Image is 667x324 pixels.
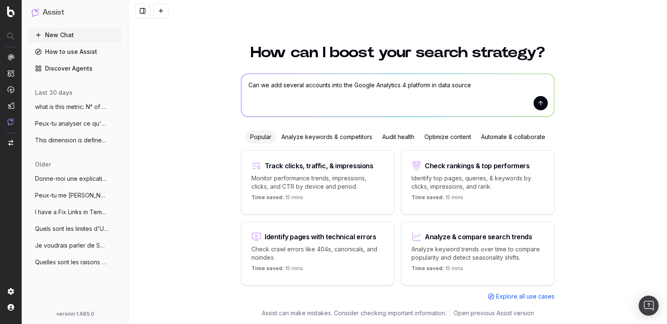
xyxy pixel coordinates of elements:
[454,309,534,317] a: Open previous Assist version
[241,74,554,116] textarea: Can we add several accounts into the Google Analytics 4 platform in data sourc
[276,130,377,144] div: Analyze keywords & competitors
[8,102,14,109] img: Studio
[7,6,15,17] img: Botify logo
[35,136,108,144] span: This dimension is defined as: Has Crawl
[32,7,118,18] button: Assist
[32,8,39,16] img: Assist
[251,265,284,271] span: Time saved:
[425,233,532,240] div: Analyze & compare search trends
[411,194,463,204] p: 15 mins
[8,140,13,146] img: Switch project
[265,162,374,169] div: Track clicks, traffic, & impressions
[411,194,444,200] span: Time saved:
[251,245,384,262] p: Check crawl errors like 404s, canonicals, and noindex.
[8,70,14,77] img: Intelligence
[35,103,108,111] span: what is this metric: N° of duplicate m
[35,89,73,97] span: last 30 days
[32,311,118,317] div: version: 1.685.0
[411,245,544,262] p: Analyze keyword trends over time to compare popularity and detect seasonality shifts.
[35,225,108,233] span: Quels sont les limites d'URls pour les o
[8,288,14,295] img: Setting
[245,130,276,144] div: Popular
[419,130,476,144] div: Optimize content
[251,174,384,191] p: Monitor performance trends, impressions, clicks, and CTR by device and period.
[8,86,14,93] img: Activation
[377,130,419,144] div: Audit health
[639,296,659,316] div: Open Intercom Messenger
[251,194,284,200] span: Time saved:
[28,239,122,252] button: Je voudrais parler de Smart Index : [PERSON_NAME]
[35,208,108,216] span: I have a Fix Links in Template pointing
[425,162,530,169] div: Check rankings & top performers
[488,292,554,301] a: Explore all use cases
[411,265,444,271] span: Time saved:
[35,119,108,128] span: Peux-tu analyser ce qu'on trouve dans ce
[496,292,554,301] span: Explore all use cases
[251,194,303,204] p: 15 mins
[265,233,376,240] div: Identify pages with technical errors
[241,45,554,60] h1: How can I boost your search strategy?
[8,54,14,61] img: Analytics
[28,134,122,147] button: This dimension is defined as: Has Crawl
[35,241,108,250] span: Je voudrais parler de Smart Index : [PERSON_NAME]
[28,45,122,58] a: How to use Assist
[28,189,122,202] button: Peux-tu me [PERSON_NAME] fonctions de smart
[35,258,108,266] span: Quelles sont les raisons pour lesquelles
[28,28,122,42] button: New Chat
[28,62,122,75] a: Discover Agents
[8,304,14,311] img: My account
[28,222,122,235] button: Quels sont les limites d'URls pour les o
[35,175,108,183] span: Donne-moi une explication pour l'usage d
[262,309,446,317] p: Assist can make mistakes. Consider checking important information.
[28,256,122,269] button: Quelles sont les raisons pour lesquelles
[43,7,64,18] h1: Assist
[411,265,463,275] p: 15 mins
[28,117,122,130] button: Peux-tu analyser ce qu'on trouve dans ce
[35,191,108,200] span: Peux-tu me [PERSON_NAME] fonctions de smart
[28,100,122,114] button: what is this metric: N° of duplicate m
[476,130,550,144] div: Automate & collaborate
[28,172,122,185] button: Donne-moi une explication pour l'usage d
[251,265,303,275] p: 15 mins
[35,160,51,169] span: older
[28,205,122,219] button: I have a Fix Links in Template pointing
[411,174,544,191] p: Identify top pages, queries, & keywords by clicks, impressions, and rank.
[8,118,14,125] img: Assist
